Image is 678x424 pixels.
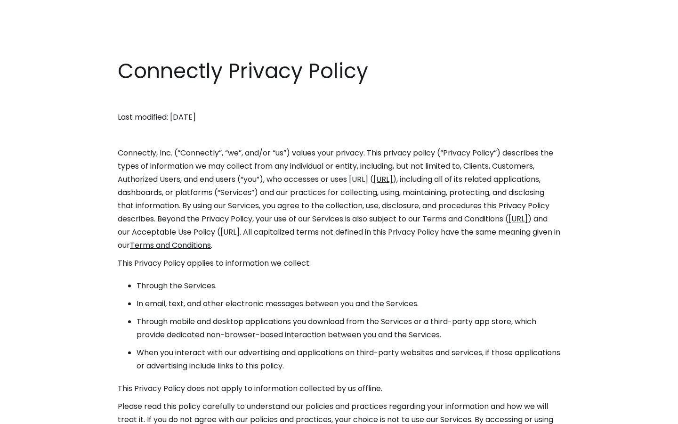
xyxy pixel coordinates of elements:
[118,382,560,395] p: This Privacy Policy does not apply to information collected by us offline.
[137,279,560,293] li: Through the Services.
[118,111,560,124] p: Last modified: [DATE]
[19,408,56,421] ul: Language list
[118,257,560,270] p: This Privacy Policy applies to information we collect:
[118,147,560,252] p: Connectly, Inc. (“Connectly”, “we”, and/or “us”) values your privacy. This privacy policy (“Priva...
[130,240,211,251] a: Terms and Conditions
[508,213,528,224] a: [URL]
[137,315,560,342] li: Through mobile and desktop applications you download from the Services or a third-party app store...
[118,57,560,86] h1: Connectly Privacy Policy
[118,129,560,142] p: ‍
[373,174,393,185] a: [URL]
[118,93,560,106] p: ‍
[137,346,560,373] li: When you interact with our advertising and applications on third-party websites and services, if ...
[137,297,560,310] li: In email, text, and other electronic messages between you and the Services.
[9,407,56,421] aside: Language selected: English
